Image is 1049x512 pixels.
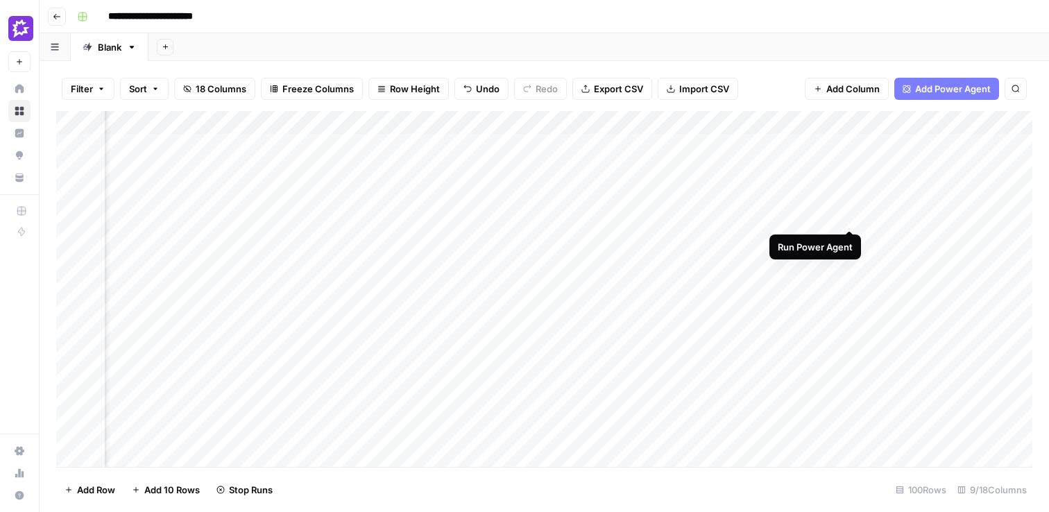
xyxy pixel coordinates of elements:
[120,78,169,100] button: Sort
[894,78,999,100] button: Add Power Agent
[196,82,246,96] span: 18 Columns
[826,82,880,96] span: Add Column
[594,82,643,96] span: Export CSV
[8,167,31,189] a: Your Data
[476,82,500,96] span: Undo
[454,78,509,100] button: Undo
[71,33,148,61] a: Blank
[62,78,114,100] button: Filter
[536,82,558,96] span: Redo
[390,82,440,96] span: Row Height
[71,82,93,96] span: Filter
[229,483,273,497] span: Stop Runs
[144,483,200,497] span: Add 10 Rows
[174,78,255,100] button: 18 Columns
[572,78,652,100] button: Export CSV
[123,479,208,501] button: Add 10 Rows
[282,82,354,96] span: Freeze Columns
[56,479,123,501] button: Add Row
[952,479,1032,501] div: 9/18 Columns
[915,82,991,96] span: Add Power Agent
[8,144,31,167] a: Opportunities
[8,440,31,462] a: Settings
[8,484,31,506] button: Help + Support
[368,78,449,100] button: Row Height
[890,479,952,501] div: 100 Rows
[208,479,281,501] button: Stop Runs
[679,82,729,96] span: Import CSV
[8,11,31,46] button: Workspace: Gong
[8,78,31,100] a: Home
[658,78,738,100] button: Import CSV
[77,483,115,497] span: Add Row
[8,100,31,122] a: Browse
[8,16,33,41] img: Gong Logo
[8,462,31,484] a: Usage
[514,78,567,100] button: Redo
[778,240,853,254] div: Run Power Agent
[98,40,121,54] div: Blank
[261,78,363,100] button: Freeze Columns
[805,78,889,100] button: Add Column
[8,122,31,144] a: Insights
[129,82,147,96] span: Sort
